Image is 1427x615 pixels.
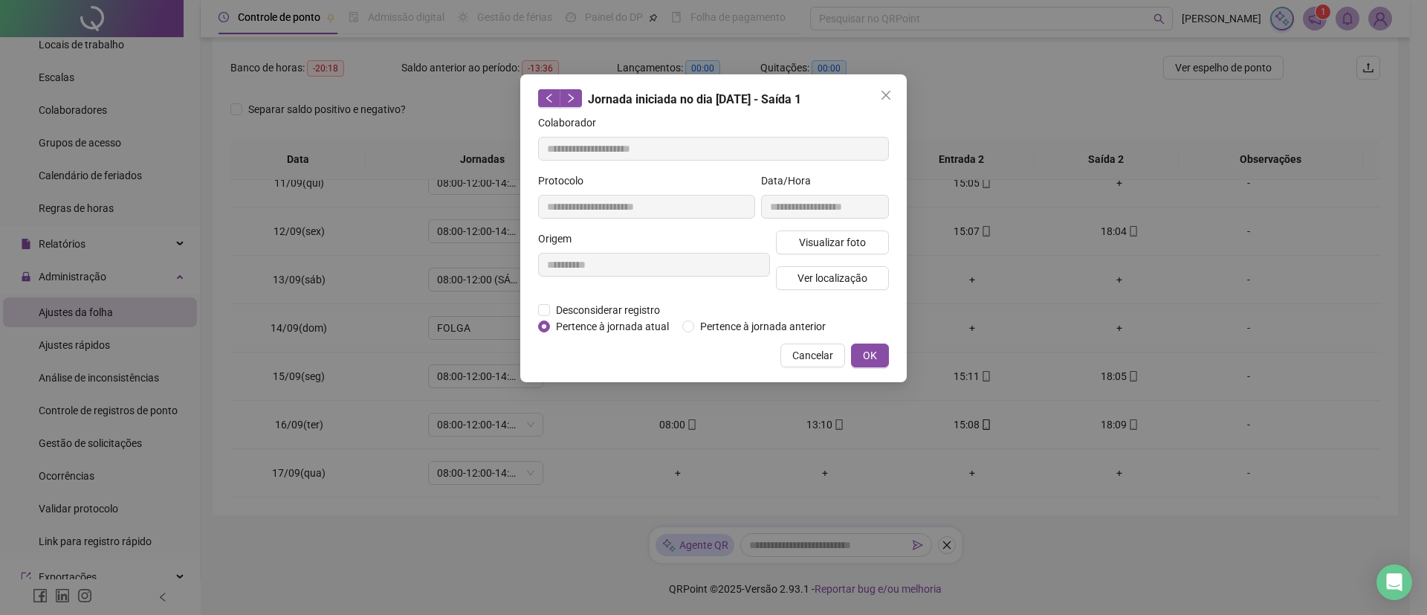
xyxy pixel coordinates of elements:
[799,234,866,251] span: Visualizar foto
[792,347,833,364] span: Cancelar
[538,89,889,109] div: Jornada iniciada no dia [DATE] - Saída 1
[538,115,606,131] label: Colaborador
[1376,564,1412,600] div: Open Intercom Messenger
[550,302,666,318] span: Desconsiderar registro
[776,231,889,254] button: Visualizar foto
[776,266,889,290] button: Ver localização
[538,173,593,189] label: Protocolo
[538,231,581,247] label: Origem
[566,93,576,103] span: right
[544,93,554,103] span: left
[538,89,560,107] button: left
[761,173,821,189] label: Data/Hora
[560,89,582,107] button: right
[851,344,889,367] button: OK
[780,344,845,367] button: Cancelar
[694,318,832,335] span: Pertence à jornada anterior
[863,347,877,364] span: OK
[797,270,867,286] span: Ver localização
[874,83,898,107] button: Close
[550,318,675,335] span: Pertence à jornada atual
[880,89,892,101] span: close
